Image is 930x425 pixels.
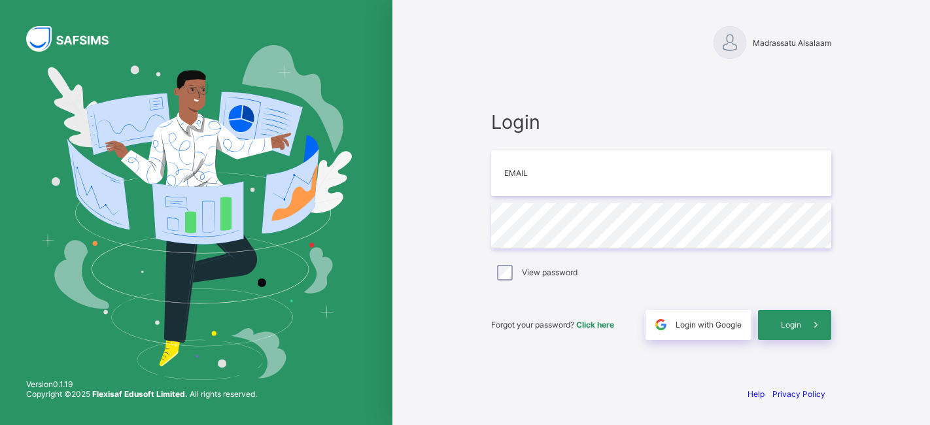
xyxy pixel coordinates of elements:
span: Version 0.1.19 [26,379,257,389]
span: Login with Google [676,320,742,330]
span: Madrassatu Alsalaam [753,38,831,48]
span: Forgot your password? [491,320,614,330]
label: View password [522,267,577,277]
a: Privacy Policy [772,389,825,399]
img: google.396cfc9801f0270233282035f929180a.svg [653,317,668,332]
a: Help [748,389,765,399]
img: Hero Image [41,45,352,380]
span: Copyright © 2025 All rights reserved. [26,389,257,399]
span: Login [781,320,801,330]
span: Login [491,110,831,133]
a: Click here [576,320,614,330]
img: SAFSIMS Logo [26,26,124,52]
strong: Flexisaf Edusoft Limited. [92,389,188,399]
